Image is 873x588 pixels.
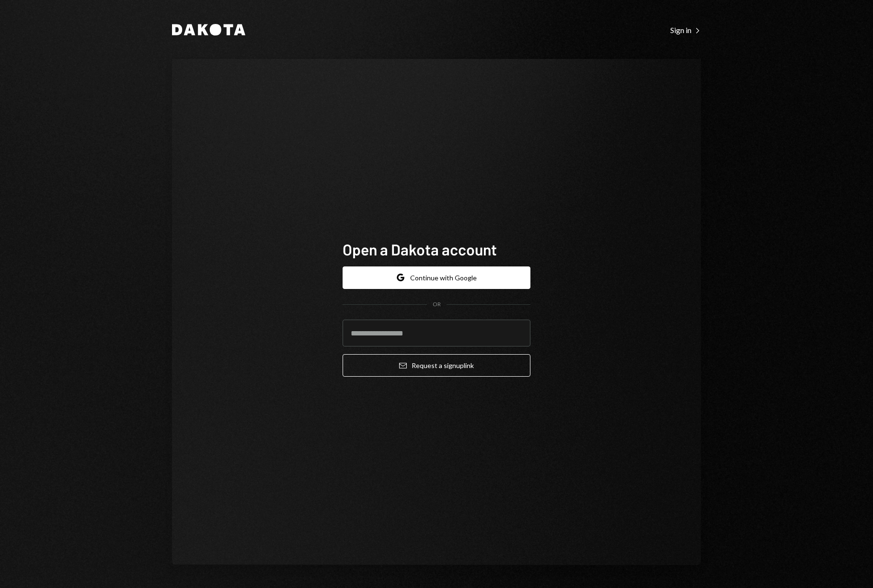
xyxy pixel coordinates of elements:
h1: Open a Dakota account [343,240,530,259]
a: Sign in [670,24,701,35]
button: Continue with Google [343,266,530,289]
button: Request a signuplink [343,354,530,377]
div: OR [433,300,441,309]
div: Sign in [670,25,701,35]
